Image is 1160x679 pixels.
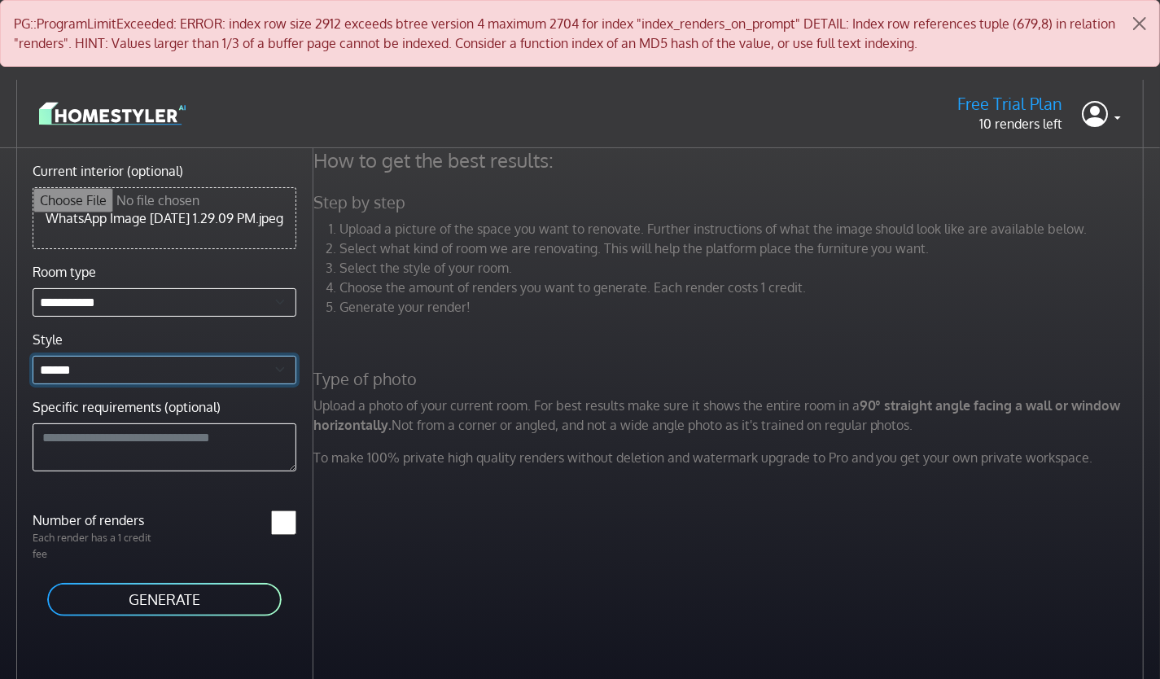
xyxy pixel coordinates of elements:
[33,397,221,417] label: Specific requirements (optional)
[33,161,183,181] label: Current interior (optional)
[957,94,1062,114] h5: Free Trial Plan
[339,239,1148,258] li: Select what kind of room we are renovating. This will help the platform place the furniture you w...
[304,369,1158,389] h5: Type of photo
[46,581,283,618] button: GENERATE
[23,510,164,530] label: Number of renders
[339,278,1148,297] li: Choose the amount of renders you want to generate. Each render costs 1 credit.
[39,99,186,128] img: logo-3de290ba35641baa71223ecac5eacb59cb85b4c7fdf211dc9aaecaaee71ea2f8.svg
[339,297,1148,317] li: Generate your render!
[304,396,1158,435] p: Upload a photo of your current room. For best results make sure it shows the entire room in a Not...
[1120,1,1159,46] button: Close
[957,114,1062,134] p: 10 renders left
[23,530,164,561] p: Each render has a 1 credit fee
[313,397,1121,433] strong: 90° straight angle facing a wall or window horizontally.
[304,192,1158,212] h5: Step by step
[304,148,1158,173] h4: How to get the best results:
[304,448,1158,467] p: To make 100% private high quality renders without deletion and watermark upgrade to Pro and you g...
[339,258,1148,278] li: Select the style of your room.
[33,262,96,282] label: Room type
[33,330,63,349] label: Style
[339,219,1148,239] li: Upload a picture of the space you want to renovate. Further instructions of what the image should...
